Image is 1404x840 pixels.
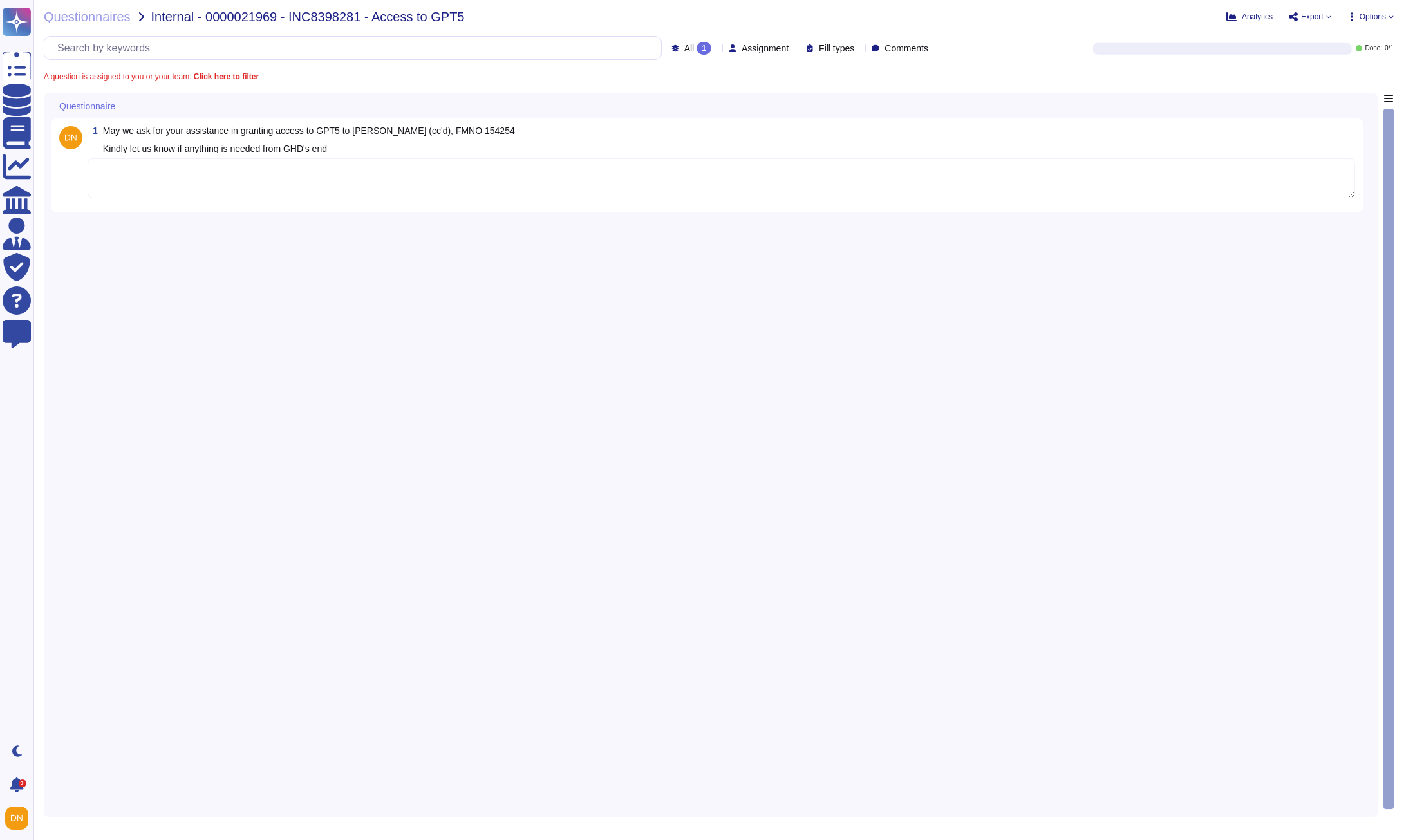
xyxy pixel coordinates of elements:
[44,10,131,23] span: Questionnaires
[3,804,37,832] button: user
[151,10,465,23] span: Internal - 0000021969 - INC8398281 - Access to GPT5
[59,102,115,111] span: Questionnaire
[51,37,661,59] input: Search by keywords
[1226,12,1273,22] button: Analytics
[684,44,695,53] span: All
[44,73,259,80] span: A question is assigned to you or your team.
[1301,13,1324,21] span: Export
[742,44,789,53] span: Assignment
[885,44,928,53] span: Comments
[191,72,259,81] b: Click here to filter
[1385,45,1394,51] span: 0 / 1
[1365,45,1382,51] span: Done:
[1360,13,1386,21] span: Options
[59,126,82,149] img: user
[697,42,711,55] div: 1
[819,44,854,53] span: Fill types
[19,779,26,787] div: 9+
[5,807,28,830] img: user
[1242,13,1273,21] span: Analytics
[88,126,98,135] span: 1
